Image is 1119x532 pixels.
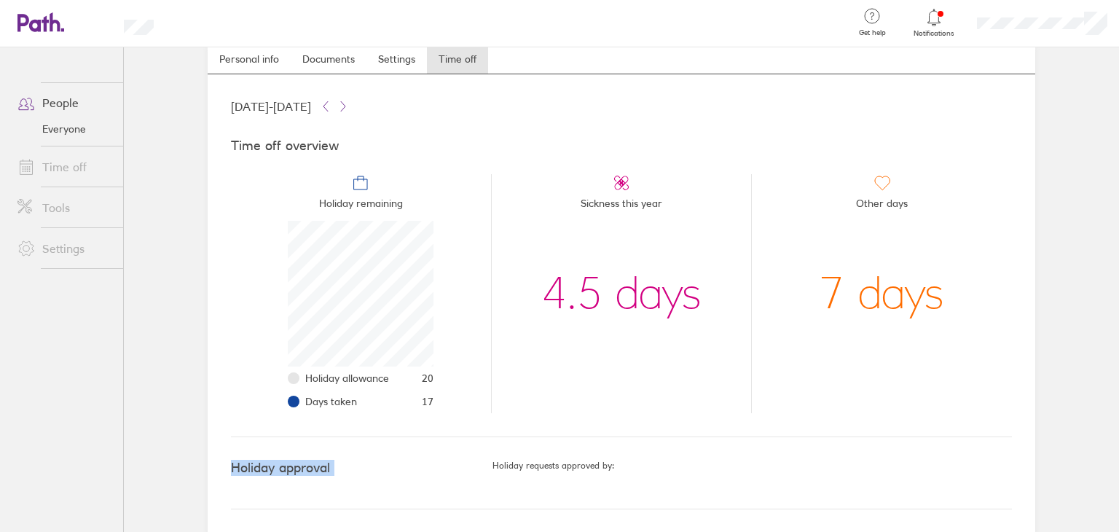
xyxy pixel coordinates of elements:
[231,100,311,113] span: [DATE] - [DATE]
[6,193,123,222] a: Tools
[542,221,702,367] div: 4.5 days
[305,372,389,384] span: Holiday allowance
[856,192,908,221] span: Other days
[6,117,123,141] a: Everyone
[820,221,944,367] div: 7 days
[422,372,433,384] span: 20
[849,28,896,37] span: Get help
[291,44,366,74] a: Documents
[422,396,433,407] span: 17
[366,44,427,74] a: Settings
[6,88,123,117] a: People
[319,192,403,221] span: Holiday remaining
[911,29,958,38] span: Notifications
[581,192,662,221] span: Sickness this year
[231,138,1012,154] h4: Time off overview
[231,461,492,476] h4: Holiday approval
[6,234,123,263] a: Settings
[208,44,291,74] a: Personal info
[305,396,357,407] span: Days taken
[911,7,958,38] a: Notifications
[6,152,123,181] a: Time off
[427,44,488,74] a: Time off
[492,461,1012,471] h5: Holiday requests approved by:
